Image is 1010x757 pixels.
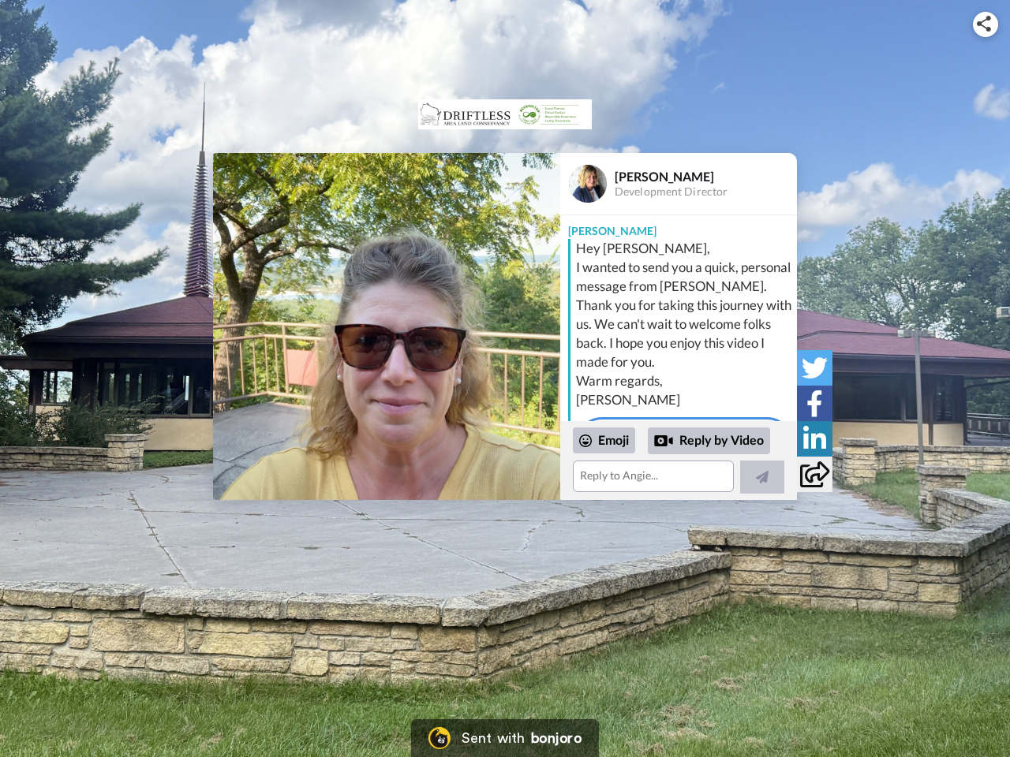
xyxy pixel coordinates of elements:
div: [PERSON_NAME] [560,215,797,239]
div: Reply by Video [648,427,770,454]
div: Reply by Video [654,431,673,450]
div: Emoji [573,427,635,453]
div: Hey [PERSON_NAME], I wanted to send you a quick, personal message from [PERSON_NAME]. Thank you f... [576,239,793,409]
img: 382add34-03d8-4f8b-9602-9626520007b2-thumb.jpg [213,153,560,500]
div: [PERSON_NAME] [615,169,796,184]
img: ic_share.svg [977,16,991,32]
img: Profile Image [569,165,607,203]
img: logo [418,99,592,129]
div: Development Director [615,185,796,199]
a: See What Wintergreen Could Be! [576,417,793,470]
